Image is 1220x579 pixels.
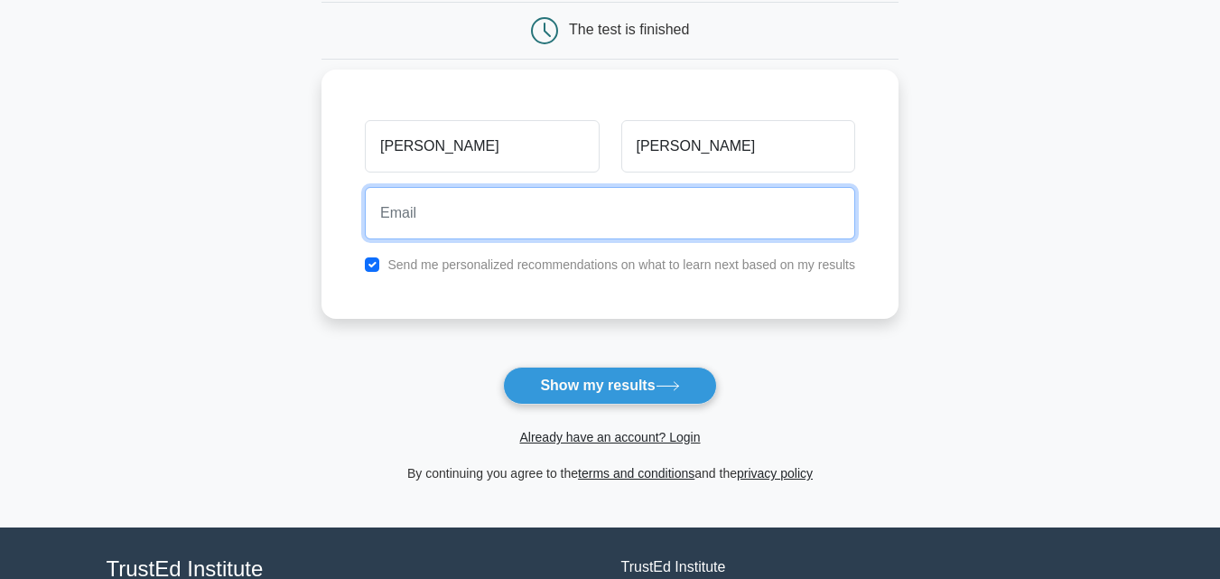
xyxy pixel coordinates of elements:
[578,466,694,481] a: terms and conditions
[503,367,716,405] button: Show my results
[737,466,813,481] a: privacy policy
[311,462,909,484] div: By continuing you agree to the and the
[621,120,855,173] input: Last name
[519,430,700,444] a: Already have an account? Login
[365,187,855,239] input: Email
[387,257,855,272] label: Send me personalized recommendations on what to learn next based on my results
[365,120,599,173] input: First name
[569,22,689,37] div: The test is finished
